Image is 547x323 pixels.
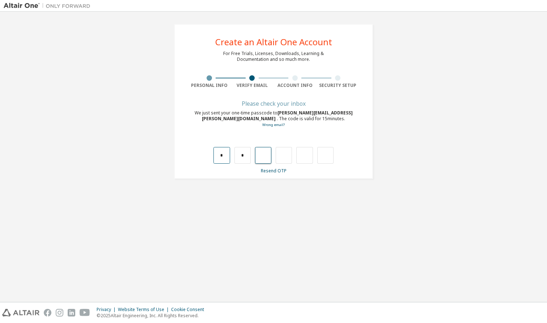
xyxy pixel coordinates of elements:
img: facebook.svg [44,309,51,316]
div: Verify Email [231,83,274,88]
img: youtube.svg [80,309,90,316]
div: Website Terms of Use [118,307,171,312]
img: altair_logo.svg [2,309,39,316]
div: Please check your inbox [188,101,359,106]
p: © 2025 Altair Engineering, Inc. All Rights Reserved. [97,312,208,319]
div: Cookie Consent [171,307,208,312]
img: linkedin.svg [68,309,75,316]
img: instagram.svg [56,309,63,316]
div: Create an Altair One Account [215,38,332,46]
div: Security Setup [317,83,360,88]
a: Resend OTP [261,168,287,174]
span: [PERSON_NAME][EMAIL_ADDRESS][PERSON_NAME][DOMAIN_NAME] [202,110,353,122]
a: Go back to the registration form [262,122,285,127]
img: Altair One [4,2,94,9]
div: Personal Info [188,83,231,88]
div: Account Info [273,83,317,88]
div: We just sent your one-time passcode to . The code is valid for 15 minutes. [188,110,359,128]
div: Privacy [97,307,118,312]
div: For Free Trials, Licenses, Downloads, Learning & Documentation and so much more. [223,51,324,62]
